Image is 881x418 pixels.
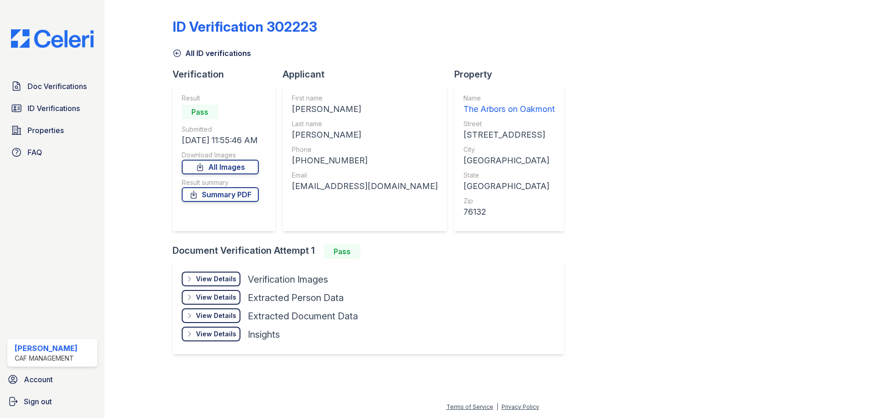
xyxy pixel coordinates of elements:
div: | [496,403,498,410]
span: Sign out [24,396,52,407]
div: Phone [292,145,438,154]
a: Privacy Policy [502,403,539,410]
div: View Details [196,329,236,339]
a: Properties [7,121,97,139]
div: ID Verification 302223 [173,18,317,35]
div: [STREET_ADDRESS] [463,128,555,141]
span: Properties [28,125,64,136]
div: Zip [463,196,555,206]
div: Verification Images [248,273,328,286]
div: [DATE] 11:55:46 AM [182,134,259,147]
div: CAF Management [15,354,78,363]
span: Account [24,374,53,385]
div: Verification [173,68,283,81]
a: Doc Verifications [7,77,97,95]
a: Account [4,370,101,389]
div: Insights [248,328,280,341]
div: The Arbors on Oakmont [463,103,555,116]
div: [PHONE_NUMBER] [292,154,438,167]
div: Extracted Document Data [248,310,358,323]
span: ID Verifications [28,103,80,114]
div: Street [463,119,555,128]
div: Result summary [182,178,259,187]
div: [PERSON_NAME] [15,343,78,354]
div: [PERSON_NAME] [292,103,438,116]
div: Last name [292,119,438,128]
div: Submitted [182,125,259,134]
div: Result [182,94,259,103]
a: FAQ [7,143,97,162]
div: Document Verification Attempt 1 [173,244,571,259]
div: View Details [196,293,236,302]
div: Extracted Person Data [248,291,344,304]
div: [EMAIL_ADDRESS][DOMAIN_NAME] [292,180,438,193]
a: All Images [182,160,259,174]
a: Terms of Service [446,403,493,410]
div: Applicant [283,68,454,81]
a: Summary PDF [182,187,259,202]
div: [PERSON_NAME] [292,128,438,141]
a: All ID verifications [173,48,251,59]
div: Pass [324,244,361,259]
div: Property [454,68,571,81]
div: Download Images [182,150,259,160]
img: CE_Logo_Blue-a8612792a0a2168367f1c8372b55b34899dd931a85d93a1a3d3e32e68fde9ad4.png [4,29,101,48]
div: City [463,145,555,154]
div: View Details [196,311,236,320]
div: View Details [196,274,236,284]
div: 76132 [463,206,555,218]
div: First name [292,94,438,103]
div: Pass [182,105,218,119]
div: State [463,171,555,180]
div: [GEOGRAPHIC_DATA] [463,180,555,193]
span: FAQ [28,147,42,158]
span: Doc Verifications [28,81,87,92]
a: ID Verifications [7,99,97,117]
a: Name The Arbors on Oakmont [463,94,555,116]
a: Sign out [4,392,101,411]
div: [GEOGRAPHIC_DATA] [463,154,555,167]
div: Name [463,94,555,103]
div: Email [292,171,438,180]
